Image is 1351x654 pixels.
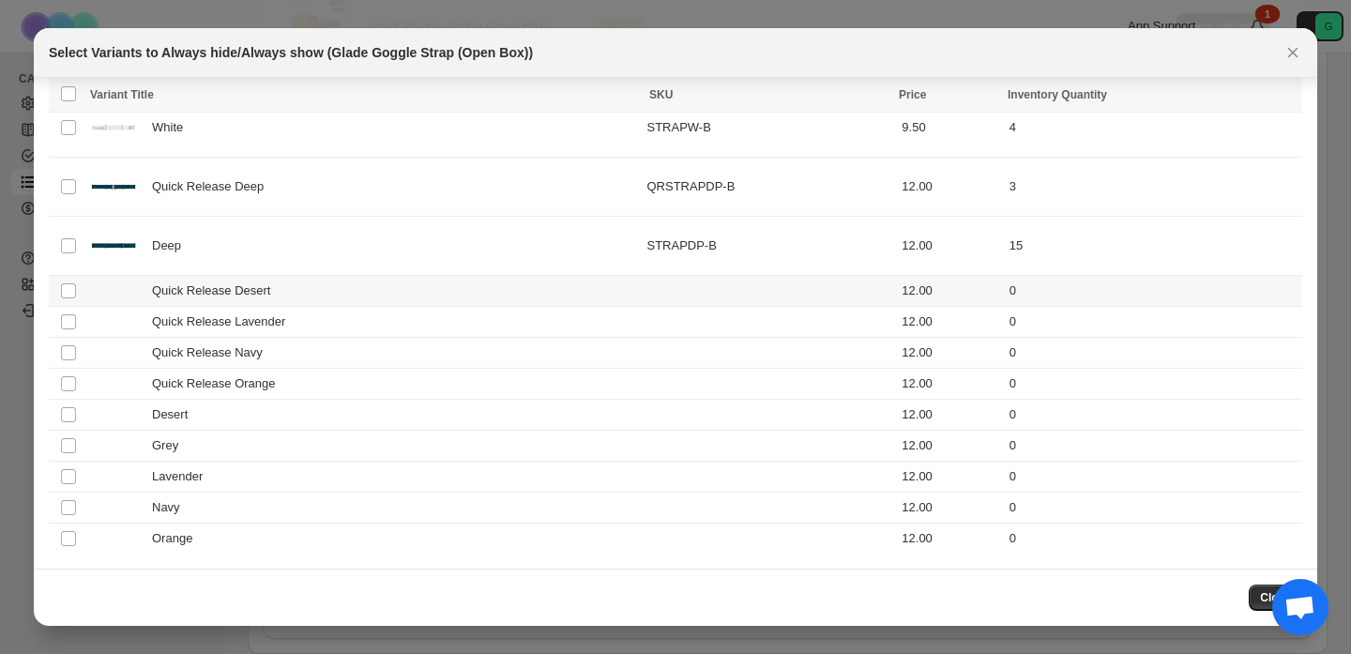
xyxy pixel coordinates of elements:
span: Grey [152,436,189,455]
td: 0 [1004,369,1302,400]
span: Lavender [152,467,213,486]
span: Quick Release Navy [152,343,273,362]
td: 0 [1004,493,1302,524]
td: 12.00 [896,524,1003,555]
span: Navy [152,498,190,517]
td: 12.00 [896,400,1003,431]
span: Quick Release Desert [152,281,281,300]
span: Desert [152,405,198,424]
td: 3 [1004,158,1302,217]
td: 0 [1004,276,1302,307]
td: 12.00 [896,307,1003,338]
span: Close [1260,590,1291,605]
td: 12.00 [896,431,1003,462]
td: 0 [1004,462,1302,493]
td: STRAPW-B [641,99,896,158]
td: 0 [1004,400,1302,431]
td: 12.00 [896,276,1003,307]
td: 0 [1004,307,1302,338]
td: 0 [1004,338,1302,369]
a: Open chat [1272,579,1328,635]
td: 12.00 [896,217,1003,276]
td: 12.00 [896,158,1003,217]
td: 4 [1004,99,1302,158]
td: 15 [1004,217,1302,276]
img: lenses_straps_adapt_2-40.jpg [90,104,137,151]
span: Quick Release Deep [152,177,274,196]
td: 12.00 [896,338,1003,369]
img: quick_deep.png [90,163,137,210]
span: Deep [152,236,191,255]
td: 0 [1004,524,1302,555]
td: 12.00 [896,369,1003,400]
span: Quick Release Orange [152,374,285,393]
td: QRSTRAPDP-B [641,158,896,217]
td: 9.50 [896,99,1003,158]
span: Quick Release Lavender [152,312,296,331]
td: STRAPDP-B [641,217,896,276]
td: 12.00 [896,462,1003,493]
span: Price [899,88,926,101]
span: SKU [649,88,673,101]
td: 0 [1004,431,1302,462]
td: 12.00 [896,493,1003,524]
span: Inventory Quantity [1008,88,1107,101]
span: Variant Title [90,88,154,101]
img: deep.png [90,222,137,269]
button: Close [1249,585,1302,611]
h2: Select Variants to Always hide/Always show (Glade Goggle Strap (Open Box)) [49,43,533,62]
span: Orange [152,529,203,548]
span: White [152,118,193,137]
button: Close [1280,39,1306,66]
